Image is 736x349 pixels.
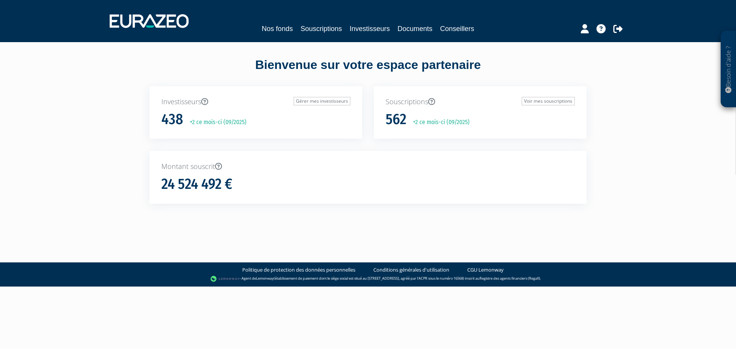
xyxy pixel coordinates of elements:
[440,23,474,34] a: Conseillers
[522,97,575,105] a: Voir mes souscriptions
[724,35,733,104] p: Besoin d'aide ?
[210,275,240,283] img: logo-lemonway.png
[161,97,350,107] p: Investisseurs
[386,111,406,128] h1: 562
[373,266,449,274] a: Conditions générales d'utilisation
[161,162,575,172] p: Montant souscrit
[467,266,504,274] a: CGU Lemonway
[184,118,246,127] p: +2 ce mois-ci (09/2025)
[398,23,432,34] a: Documents
[161,111,183,128] h1: 438
[294,97,350,105] a: Gérer mes investisseurs
[256,276,274,281] a: Lemonway
[407,118,470,127] p: +2 ce mois-ci (09/2025)
[301,23,342,34] a: Souscriptions
[350,23,390,34] a: Investisseurs
[480,276,540,281] a: Registre des agents financiers (Regafi)
[110,14,189,28] img: 1732889491-logotype_eurazeo_blanc_rvb.png
[386,97,575,107] p: Souscriptions
[262,23,293,34] a: Nos fonds
[144,56,592,86] div: Bienvenue sur votre espace partenaire
[8,275,728,283] div: - Agent de (établissement de paiement dont le siège social est situé au [STREET_ADDRESS], agréé p...
[242,266,355,274] a: Politique de protection des données personnelles
[161,176,232,192] h1: 24 524 492 €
